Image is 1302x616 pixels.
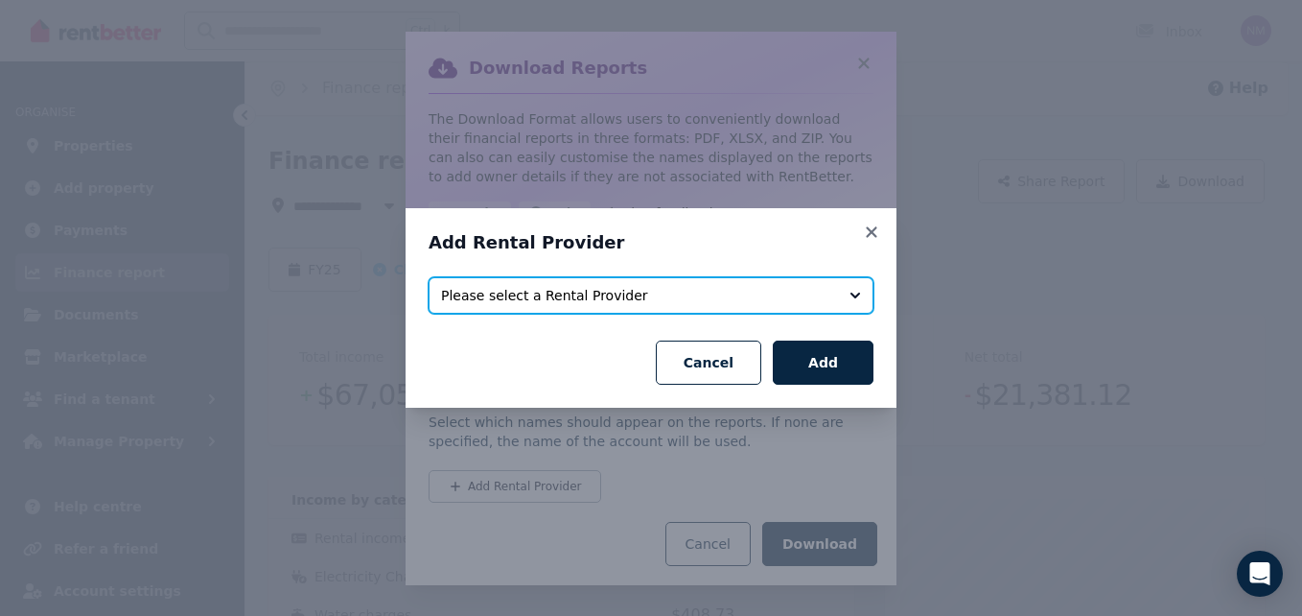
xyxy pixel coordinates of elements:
div: Open Intercom Messenger [1237,551,1283,597]
h3: Add Rental Provider [429,231,873,254]
button: Please select a Rental Provider [429,277,873,314]
button: Cancel [656,341,761,385]
span: Please select a Rental Provider [441,286,834,305]
button: Add [773,341,873,385]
